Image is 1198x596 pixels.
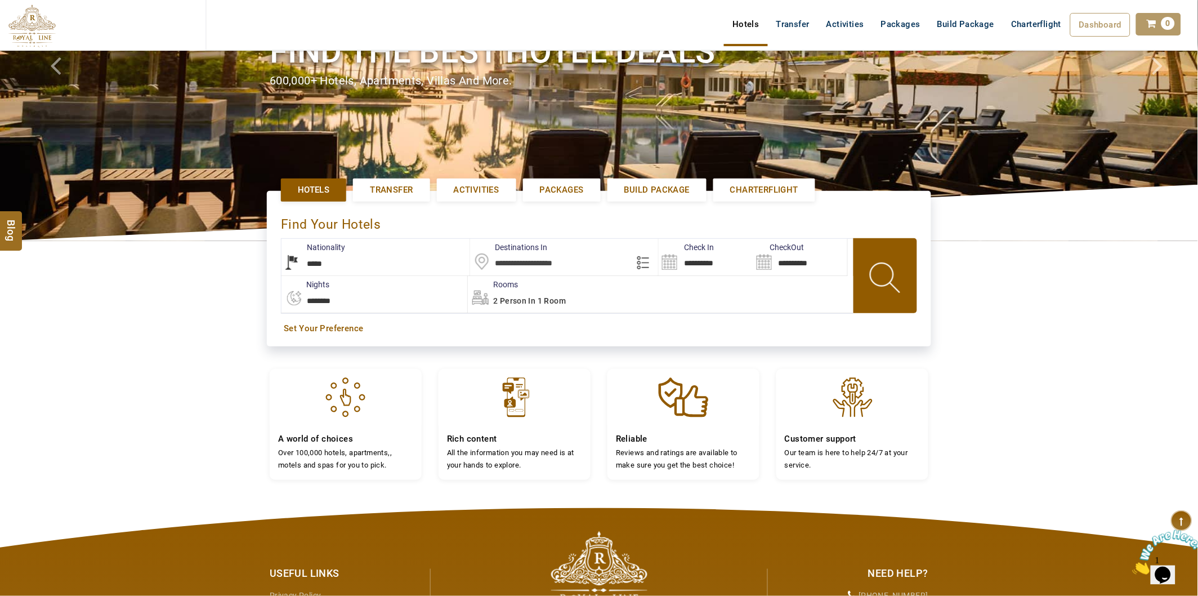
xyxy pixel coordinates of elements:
span: Charterflight [1011,19,1061,29]
label: Rooms [468,279,518,290]
a: Build Package [929,13,1003,35]
a: Activities [818,13,873,35]
img: The Royal Line Holidays [8,5,56,47]
a: Charterflight [713,179,815,202]
div: Find Your Hotels [281,205,917,238]
img: Chat attention grabber [5,5,74,49]
label: nights [281,279,329,290]
a: Build Package [607,179,707,202]
span: Dashboard [1079,20,1122,30]
span: Charterflight [730,184,798,196]
h4: Rich content [447,434,582,444]
a: Charterflight [1003,13,1070,35]
input: Search [753,239,847,275]
span: 1 [5,5,9,14]
a: Packages [523,179,601,202]
label: Nationality [281,242,345,253]
input: Search [659,239,753,275]
span: Transfer [370,184,413,196]
a: Transfer [353,179,430,202]
span: Packages [540,184,584,196]
span: 0 [1161,17,1175,30]
a: Packages [873,13,929,35]
p: Our team is here to help 24/7 at your service. [785,447,920,471]
label: Destinations In [470,242,548,253]
div: 600,000+ hotels, apartments, villas and more. [270,73,928,89]
div: Useful Links [270,566,422,581]
h4: A world of choices [278,434,413,444]
a: Transfer [768,13,818,35]
a: Hotels [281,179,346,202]
p: Over 100,000 hotels, apartments,, motels and spas for you to pick. [278,447,413,471]
p: Reviews and ratings are available to make sure you get the best choice! [616,447,751,471]
div: Need Help? [776,566,928,581]
iframe: chat widget [1128,526,1198,579]
h4: Reliable [616,434,751,444]
a: Activities [437,179,516,202]
h4: Customer support [785,434,920,444]
a: 0 [1136,13,1181,35]
span: Activities [454,184,499,196]
span: 2 Person in 1 Room [493,296,566,305]
a: Hotels [724,13,767,35]
span: Build Package [624,184,690,196]
label: CheckOut [753,242,804,253]
p: All the information you may need is at your hands to explore. [447,447,582,471]
a: Set Your Preference [284,323,914,335]
span: Blog [4,220,19,229]
label: Check In [659,242,714,253]
span: Hotels [298,184,329,196]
